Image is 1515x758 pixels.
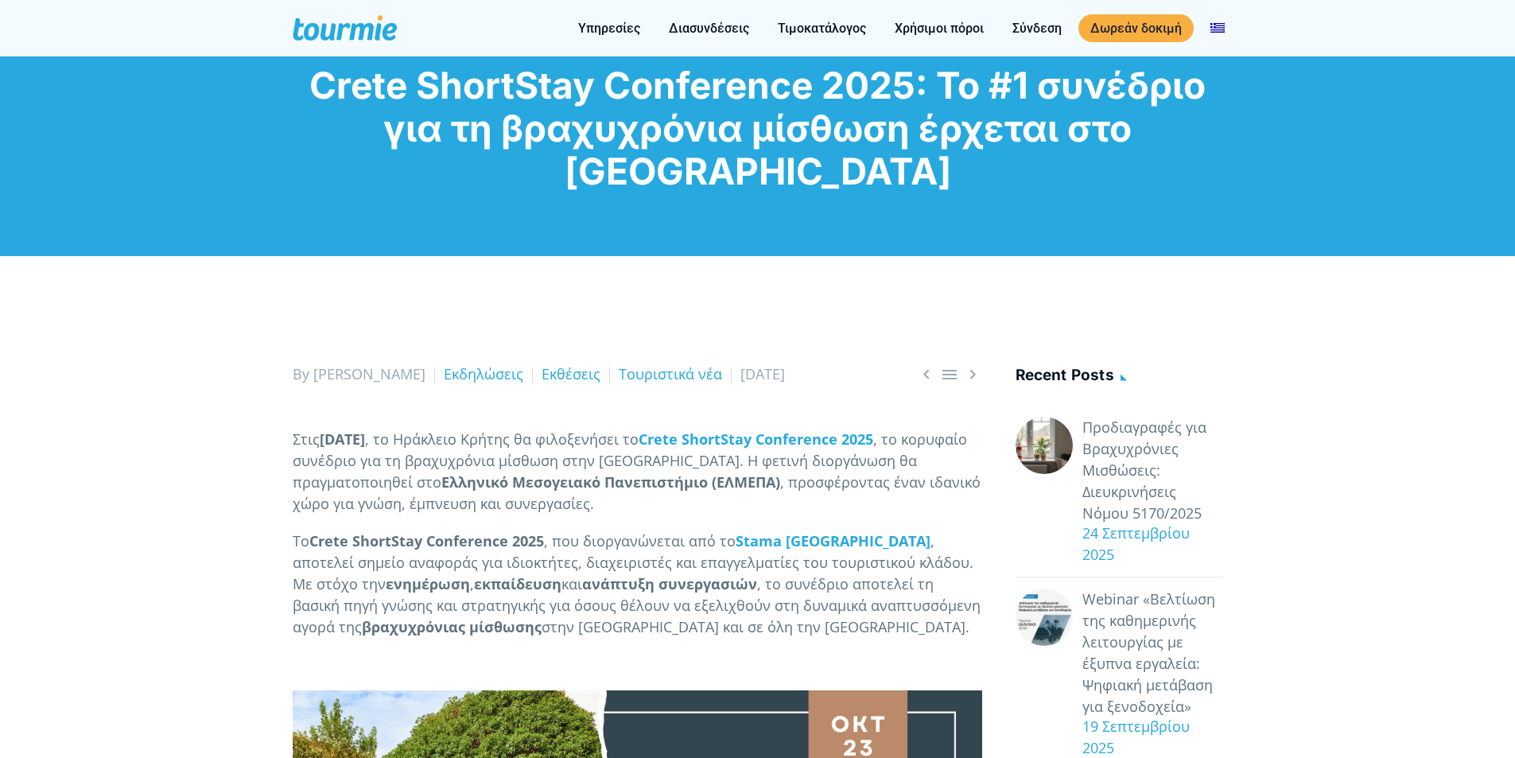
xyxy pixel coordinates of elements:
a: Εκθέσεις [542,364,600,383]
a: Stama [GEOGRAPHIC_DATA] [736,531,930,550]
a: Εκδηλώσεις [444,364,523,383]
strong: ανάπτυξη [582,574,655,593]
a:  [940,364,959,384]
a: Crete ShortStay Conference 2025 [639,430,873,449]
a: Διασυνδέσεις [657,18,761,38]
a: Σύνδεση [1000,18,1074,38]
a: Webinar «Βελτίωση της καθημερινής λειτουργίας με έξυπνα εργαλεία: Ψηφιακή μετάβαση για ξενοδοχεία» [1082,589,1223,717]
strong: Ελληνικό Μεσογειακό Πανεπιστήμιο (ΕΛΜΕΠΑ) [441,472,780,492]
a: Υπηρεσίες [566,18,652,38]
span: [DATE] [740,364,785,383]
strong: ενημέρωση [386,574,470,593]
a: Προδιαγραφές για Βραχυχρόνιες Μισθώσεις: Διευκρινήσεις Νόμου 5170/2025 [1082,417,1223,524]
a: Αλλαγή σε [1198,18,1237,38]
strong: βραχυχρόνιας μίσθωσης [362,617,542,636]
a: Δωρεάν δοκιμή [1078,14,1194,42]
a: Χρήσιμοι πόροι [883,18,996,38]
strong: [DATE] [320,430,365,449]
a:  [917,364,936,384]
p: Το , που διοργανώνεται από το , αποτελεί σημείο αναφοράς για ιδιοκτήτες, διαχειριστές και επαγγελ... [293,531,982,638]
h1: Crete ShortStay Conference 2025: Το #1 συνέδριο για τη βραχυχρόνια μίσθωση έρχεται στο [GEOGRAPHI... [293,64,1223,192]
strong: Crete ShortStay Conference 2025 [309,531,544,550]
a:  [963,364,982,384]
a: Τιμοκατάλογος [766,18,878,38]
strong: συνεργασιών [658,574,757,593]
strong: εκπαίδευση [474,574,561,593]
span: Previous post [917,364,936,384]
p: Στις , το Ηράκλειο Κρήτης θα φιλοξενήσει το , το κορυφαίο συνέδριο για τη βραχυχρόνια μίσθωση στη... [293,429,982,515]
div: 24 Σεπτεμβρίου 2025 [1073,523,1223,566]
h4: Recent posts [1016,363,1223,390]
span: Next post [963,364,982,384]
span: By [PERSON_NAME] [293,364,425,383]
a: Τουριστικά νέα [619,364,722,383]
